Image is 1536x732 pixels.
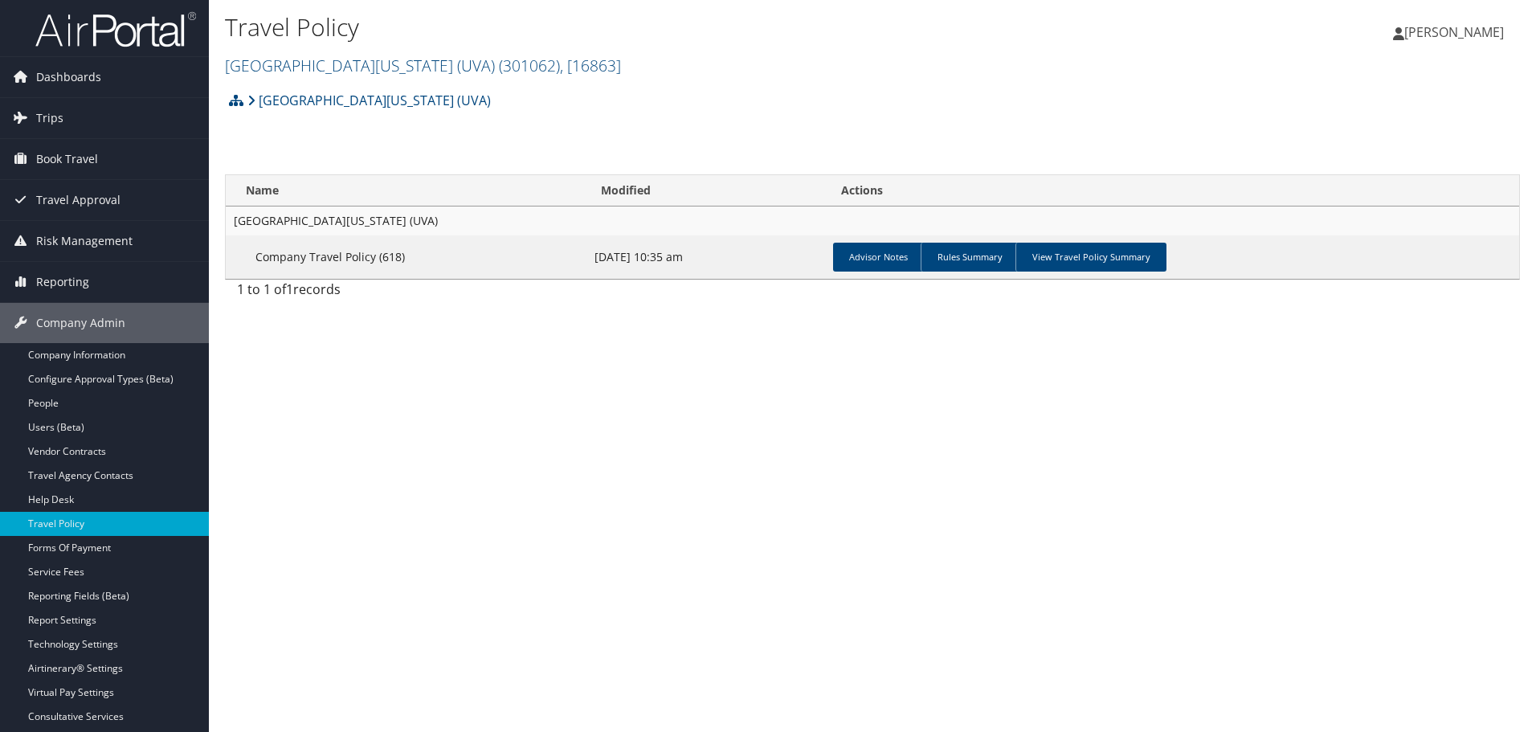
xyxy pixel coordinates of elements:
span: , [ 16863 ] [560,55,621,76]
td: [GEOGRAPHIC_DATA][US_STATE] (UVA) [226,207,1519,235]
span: Reporting [36,262,89,302]
th: Name: activate to sort column ascending [226,175,586,207]
h1: Travel Policy [225,10,1089,44]
a: [PERSON_NAME] [1393,8,1520,56]
span: [PERSON_NAME] [1404,23,1504,41]
span: Company Admin [36,303,125,343]
span: Book Travel [36,139,98,179]
span: Travel Approval [36,180,121,220]
a: [GEOGRAPHIC_DATA][US_STATE] (UVA) [225,55,621,76]
td: Company Travel Policy (618) [226,235,586,279]
td: [DATE] 10:35 am [586,235,826,279]
span: Risk Management [36,221,133,261]
img: airportal-logo.png [35,10,196,48]
div: 1 to 1 of records [237,280,537,307]
span: Trips [36,98,63,138]
span: ( 301062 ) [499,55,560,76]
a: View Travel Policy Summary [1015,243,1166,272]
span: Dashboards [36,57,101,97]
a: Rules Summary [921,243,1019,272]
th: Actions [827,175,1519,207]
span: 1 [286,280,293,298]
a: Advisor Notes [833,243,924,272]
th: Modified: activate to sort column ascending [586,175,826,207]
a: [GEOGRAPHIC_DATA][US_STATE] (UVA) [247,84,491,117]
